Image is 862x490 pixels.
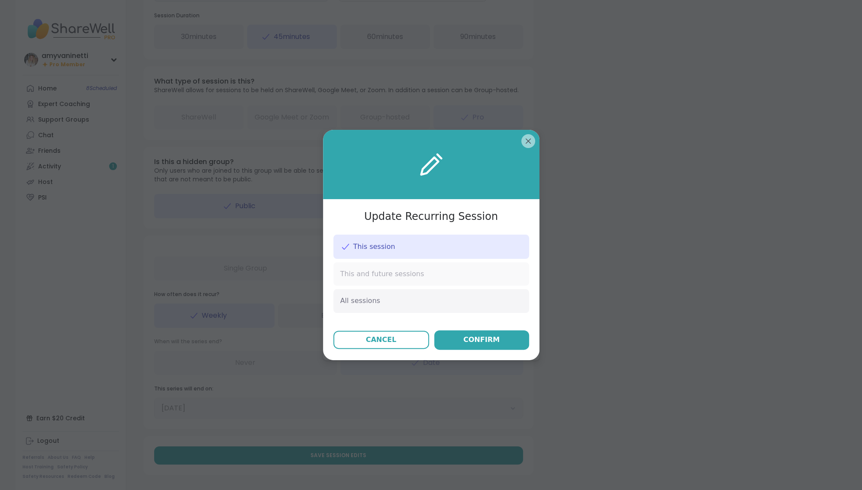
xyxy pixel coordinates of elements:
button: Cancel [333,331,429,349]
span: This and future sessions [340,269,424,279]
div: Cancel [366,335,396,345]
button: Confirm [434,330,529,350]
span: All sessions [340,296,380,306]
span: This session [353,242,395,251]
div: Confirm [463,335,500,345]
h3: Update Recurring Session [364,210,498,224]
